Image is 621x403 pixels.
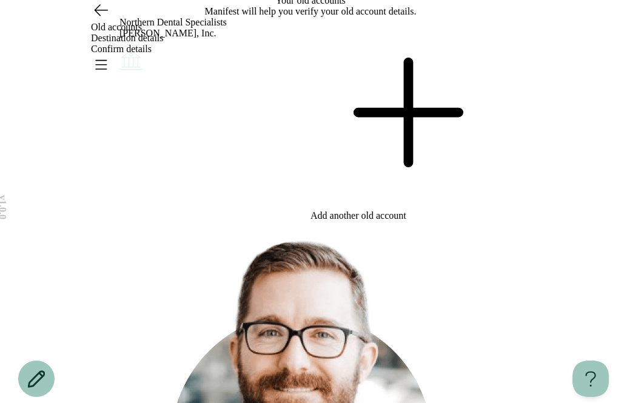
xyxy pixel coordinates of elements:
button: Open menu [91,55,110,74]
span: Old accounts [91,22,142,32]
iframe: Toggle Customer Support [572,361,609,397]
div: Add another old account [310,210,502,221]
span: Destination details [91,33,164,43]
span: Confirm details [91,44,152,54]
